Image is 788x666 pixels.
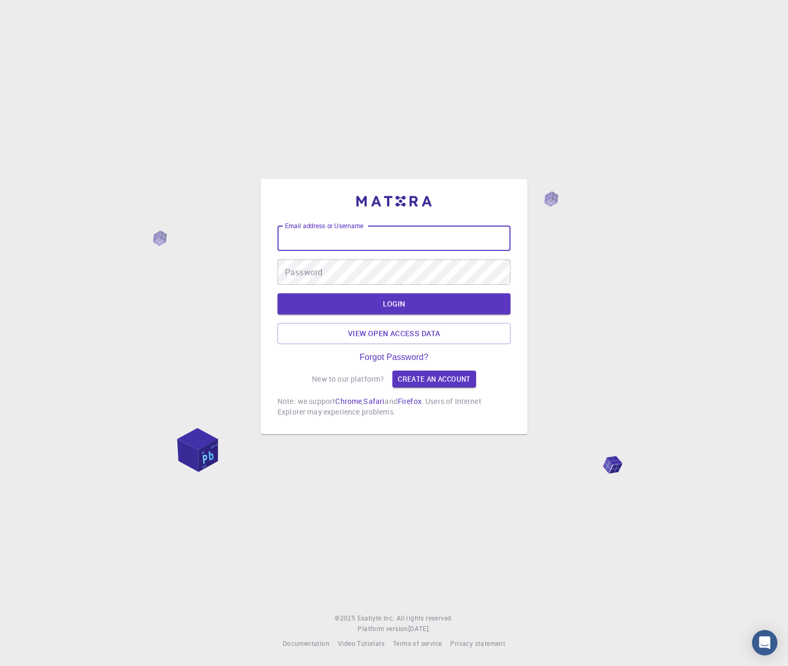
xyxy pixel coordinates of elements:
[450,638,505,649] a: Privacy statement
[408,624,431,634] a: [DATE].
[752,630,777,655] div: Open Intercom Messenger
[277,396,511,417] p: Note: we support , and . Users of Internet Explorer may experience problems.
[283,638,329,649] a: Documentation
[363,396,384,406] a: Safari
[357,613,395,624] a: Exabyte Inc.
[277,323,511,344] a: View open access data
[357,614,395,622] span: Exabyte Inc.
[338,638,384,649] a: Video Tutorials
[338,639,384,647] span: Video Tutorials
[335,613,357,624] span: © 2025
[408,624,431,633] span: [DATE] .
[398,396,422,406] a: Firefox
[335,396,362,406] a: Chrome
[392,371,476,388] a: Create an account
[397,613,453,624] span: All rights reserved.
[393,639,442,647] span: Terms of service
[360,353,428,362] a: Forgot Password?
[393,638,442,649] a: Terms of service
[312,374,384,384] p: New to our platform?
[277,293,511,314] button: LOGIN
[450,639,505,647] span: Privacy statement
[357,624,408,634] span: Platform version
[285,221,363,230] label: Email address or Username
[283,639,329,647] span: Documentation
